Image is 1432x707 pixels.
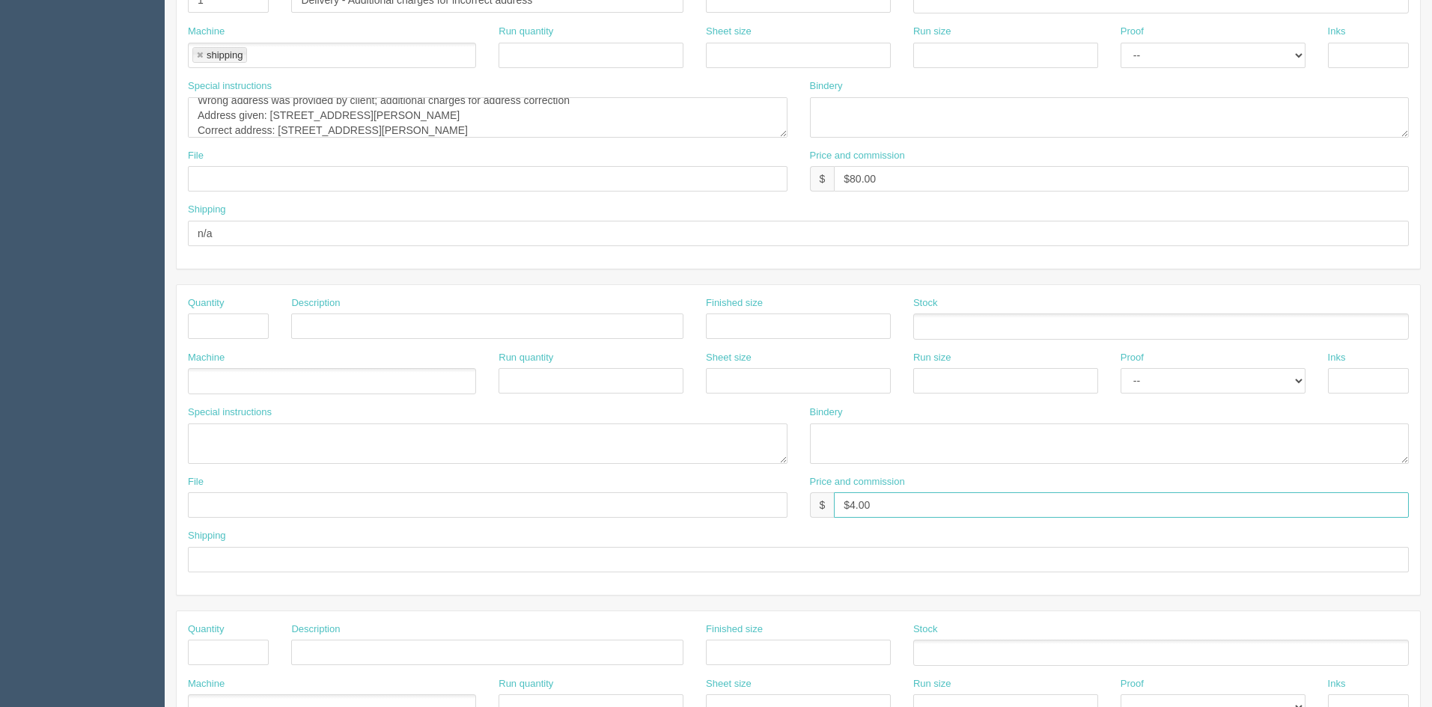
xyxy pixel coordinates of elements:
[706,351,752,365] label: Sheet size
[1121,677,1144,691] label: Proof
[810,149,905,163] label: Price and commission
[913,677,951,691] label: Run size
[188,677,225,691] label: Machine
[499,25,553,39] label: Run quantity
[207,50,243,60] div: shipping
[188,25,225,39] label: Machine
[188,149,204,163] label: File
[1121,351,1144,365] label: Proof
[913,25,951,39] label: Run size
[188,296,224,310] label: Quantity
[913,296,938,310] label: Stock
[706,622,763,637] label: Finished size
[188,97,787,138] textarea: Heroes Student Journal = 180 Heroes Instructor Guide = 7 Wall with Words = 7
[810,79,843,94] label: Bindery
[1121,25,1144,39] label: Proof
[810,166,835,192] div: $
[188,351,225,365] label: Machine
[291,622,340,637] label: Description
[1328,25,1346,39] label: Inks
[1328,351,1346,365] label: Inks
[499,677,553,691] label: Run quantity
[188,529,226,543] label: Shipping
[188,405,272,420] label: Special instructions
[706,677,752,691] label: Sheet size
[188,203,226,217] label: Shipping
[499,351,553,365] label: Run quantity
[188,622,224,637] label: Quantity
[810,475,905,489] label: Price and commission
[188,79,272,94] label: Special instructions
[913,351,951,365] label: Run size
[706,296,763,310] label: Finished size
[1328,677,1346,691] label: Inks
[810,405,843,420] label: Bindery
[188,475,204,489] label: File
[706,25,752,39] label: Sheet size
[913,622,938,637] label: Stock
[810,492,835,518] div: $
[291,296,340,310] label: Description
